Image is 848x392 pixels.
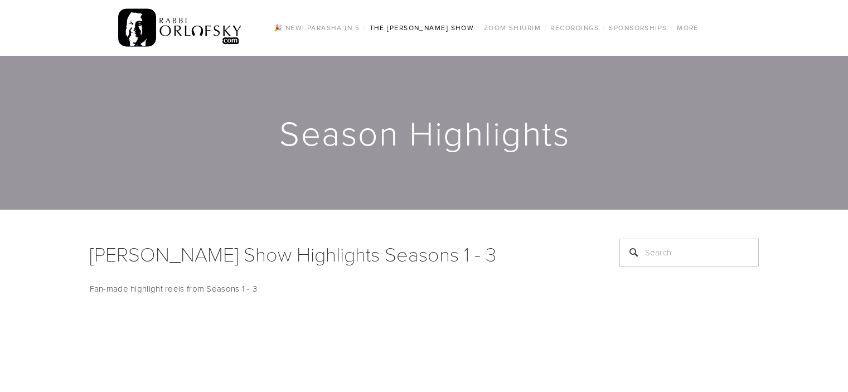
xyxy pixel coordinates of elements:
[605,21,670,35] a: Sponsorships
[547,21,602,35] a: Recordings
[90,239,592,269] h1: [PERSON_NAME] Show Highlights Seasons 1 - 3
[477,23,480,32] span: /
[90,115,760,151] h1: Season Highlights
[363,23,366,32] span: /
[366,21,478,35] a: The [PERSON_NAME] Show
[619,239,759,267] input: Search
[603,23,605,32] span: /
[118,6,243,50] img: RabbiOrlofsky.com
[90,282,592,296] p: Fan-made highlight reels from Seasons 1 - 3
[673,21,702,35] a: More
[671,23,673,32] span: /
[481,21,544,35] a: Zoom Shiurim
[544,23,547,32] span: /
[270,21,363,35] a: 🎉 NEW! Parasha in 5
